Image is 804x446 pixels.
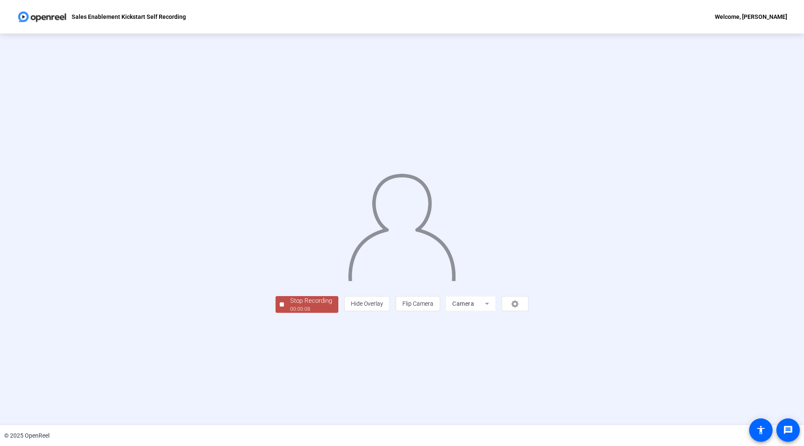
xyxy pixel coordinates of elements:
[715,12,787,22] div: Welcome, [PERSON_NAME]
[290,296,332,306] div: Stop Recording
[396,296,440,311] button: Flip Camera
[290,305,332,313] div: 00:00:08
[17,8,67,25] img: OpenReel logo
[72,12,186,22] p: Sales Enablement Kickstart Self Recording
[276,296,338,313] button: Stop Recording00:00:08
[756,425,766,435] mat-icon: accessibility
[783,425,793,435] mat-icon: message
[4,431,49,440] div: © 2025 OpenReel
[402,300,433,307] span: Flip Camera
[347,167,456,281] img: overlay
[344,296,390,311] button: Hide Overlay
[351,300,383,307] span: Hide Overlay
